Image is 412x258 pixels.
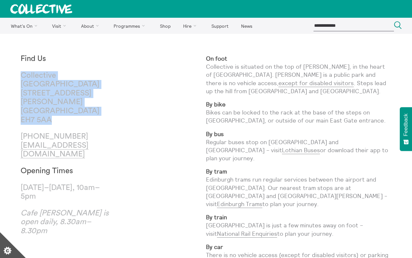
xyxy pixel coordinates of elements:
[206,213,391,238] p: [GEOGRAPHIC_DATA] is just a few minutes away on foot – visit to plan your journey.
[154,18,176,34] a: Shop
[206,243,223,251] strong: By car
[206,130,224,138] strong: By bus
[21,184,113,201] p: [DATE]–[DATE], 10am–5pm
[21,71,113,125] p: Collective [GEOGRAPHIC_DATA] [STREET_ADDRESS][PERSON_NAME] [GEOGRAPHIC_DATA] EH7 5AA
[21,132,113,159] p: [PHONE_NUMBER]
[217,200,262,208] a: Edinburgh Trams
[217,230,277,238] a: National Rail Enquiries
[21,209,109,235] em: Cafe [PERSON_NAME] is open daily, 8.30am–8.30pm
[282,146,320,154] a: Lothian Buses
[206,168,227,175] strong: By tram
[206,55,227,62] strong: On foot
[5,18,45,34] a: What's On
[206,18,234,34] a: Support
[206,167,391,208] p: Edinburgh trams run regular services between the airport and [GEOGRAPHIC_DATA]. Our nearest tram ...
[278,79,354,87] a: except for disabled visitors
[206,100,391,125] p: Bikes can be locked to the rack at the base of the steps on [GEOGRAPHIC_DATA], or outside of our ...
[206,213,227,221] strong: By train
[21,55,46,63] strong: Find Us
[47,18,74,34] a: Visit
[403,114,409,136] span: Feedback
[21,167,73,175] strong: Opening Times
[75,18,107,34] a: About
[178,18,205,34] a: Hire
[108,18,153,34] a: Programmes
[21,142,89,159] a: [EMAIL_ADDRESS][DOMAIN_NAME]
[235,18,258,34] a: News
[206,130,391,163] p: Regular buses stop on [GEOGRAPHIC_DATA] and [GEOGRAPHIC_DATA] – visit or download their app to pl...
[206,101,226,108] strong: By bike
[206,55,391,95] p: Collective is situated on the top of [PERSON_NAME], in the heart of [GEOGRAPHIC_DATA]. [PERSON_NA...
[400,107,412,151] button: Feedback - Show survey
